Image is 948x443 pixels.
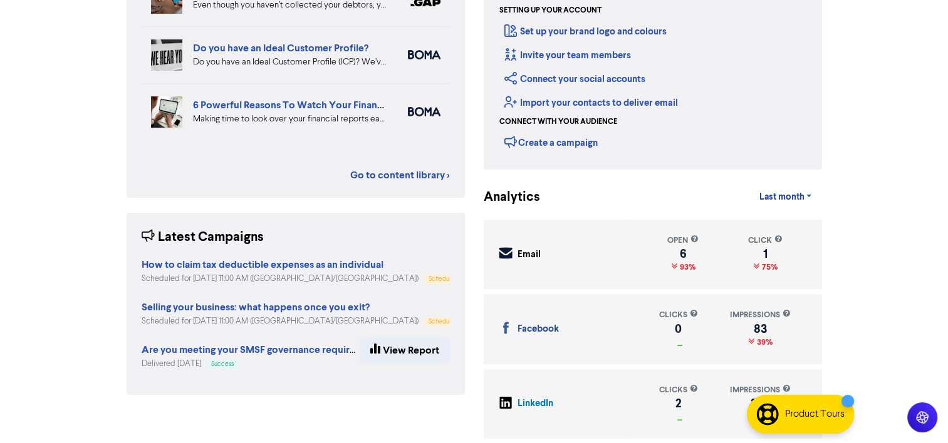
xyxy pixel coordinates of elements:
[142,301,370,313] strong: Selling your business: what happens once you exit?
[749,185,821,210] a: Last month
[730,324,791,334] div: 83
[659,384,698,396] div: clicks
[659,324,698,334] div: 0
[142,344,387,356] strong: Are you meeting your SMSF governance requirements?
[675,337,682,347] span: _
[730,384,791,396] div: impressions
[484,188,524,207] div: Analytics
[408,107,440,116] img: boma_accounting
[211,361,234,367] span: Success
[142,345,387,355] a: Are you meeting your SMSF governance requirements?
[499,5,602,16] div: Setting up your account
[759,262,777,272] span: 75%
[747,235,782,247] div: click
[518,248,541,262] div: Email
[659,399,698,409] div: 2
[350,168,450,183] a: Go to content library >
[504,26,667,38] a: Set up your brand logo and colours
[518,397,553,411] div: LinkedIn
[142,358,360,370] div: Delivered [DATE]
[193,42,368,54] a: Do you have an Ideal Customer Profile?
[667,249,699,259] div: 6
[667,235,699,247] div: open
[518,322,559,337] div: Facebook
[193,99,430,111] a: 6 Powerful Reasons To Watch Your Financial Reports
[791,308,948,443] iframe: Chat Widget
[730,399,791,409] div: 276
[730,309,791,321] div: impressions
[142,258,383,271] strong: How to claim tax deductible expenses as an individual
[142,260,383,270] a: How to claim tax deductible expenses as an individual
[675,412,682,422] span: _
[504,133,598,151] div: Create a campaign
[677,262,695,272] span: 93%
[142,315,450,327] div: Scheduled for [DATE] 11:00 AM ([GEOGRAPHIC_DATA]/[GEOGRAPHIC_DATA])
[193,56,389,69] div: Do you have an Ideal Customer Profile (ICP)? We’ve got advice on five key elements to include in ...
[747,249,782,259] div: 1
[754,337,773,347] span: 39%
[504,97,678,109] a: Import your contacts to deliver email
[142,273,450,285] div: Scheduled for [DATE] 11:00 AM ([GEOGRAPHIC_DATA]/[GEOGRAPHIC_DATA])
[504,49,631,61] a: Invite your team members
[759,191,804,203] span: Last month
[360,337,450,364] a: View Report
[193,113,389,126] div: Making time to look over your financial reports each month is an important task for any business ...
[142,228,264,247] div: Latest Campaigns
[142,303,370,313] a: Selling your business: what happens once you exit?
[659,309,698,321] div: clicks
[408,50,440,59] img: boma
[499,116,617,128] div: Connect with your audience
[504,73,645,85] a: Connect your social accounts
[429,318,458,325] span: Scheduled
[429,276,458,282] span: Scheduled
